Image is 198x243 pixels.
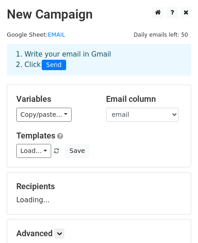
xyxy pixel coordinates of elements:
[130,30,191,40] span: Daily emails left: 50
[16,229,182,238] h5: Advanced
[7,7,191,22] h2: New Campaign
[16,94,92,104] h5: Variables
[16,144,51,158] a: Load...
[106,94,182,104] h5: Email column
[42,60,66,71] span: Send
[16,181,182,191] h5: Recipients
[16,131,55,140] a: Templates
[16,108,72,122] a: Copy/paste...
[9,49,189,70] div: 1. Write your email in Gmail 2. Click
[130,31,191,38] a: Daily emails left: 50
[7,31,65,38] small: Google Sheet:
[65,144,89,158] button: Save
[16,181,182,205] div: Loading...
[48,31,65,38] a: EMAIL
